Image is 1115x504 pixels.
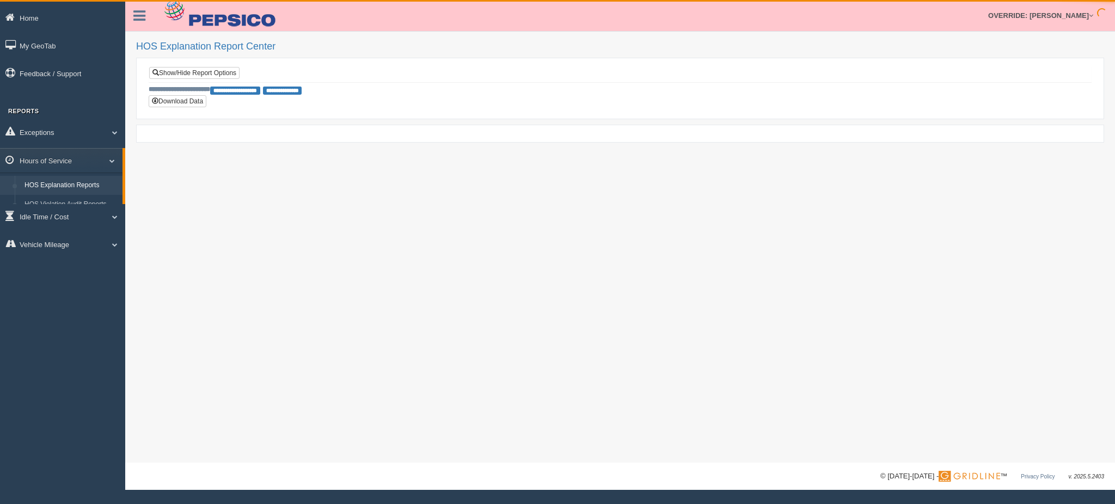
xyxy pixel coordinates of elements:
[20,195,122,214] a: HOS Violation Audit Reports
[20,176,122,195] a: HOS Explanation Reports
[939,471,1000,482] img: Gridline
[1021,474,1055,480] a: Privacy Policy
[149,95,206,107] button: Download Data
[1069,474,1104,480] span: v. 2025.5.2403
[880,471,1104,482] div: © [DATE]-[DATE] - ™
[136,41,1104,52] h2: HOS Explanation Report Center
[149,67,240,79] a: Show/Hide Report Options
